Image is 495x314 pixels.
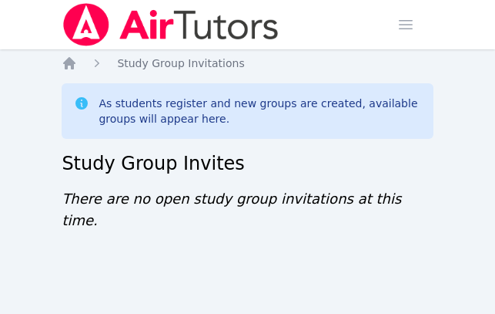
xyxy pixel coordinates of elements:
[117,57,244,69] span: Study Group Invitations
[62,151,433,176] h2: Study Group Invites
[62,191,401,228] span: There are no open study group invitations at this time.
[99,96,420,127] div: As students register and new groups are created, available groups will appear here.
[62,3,279,46] img: Air Tutors
[117,56,244,71] a: Study Group Invitations
[62,56,433,71] nav: Breadcrumb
